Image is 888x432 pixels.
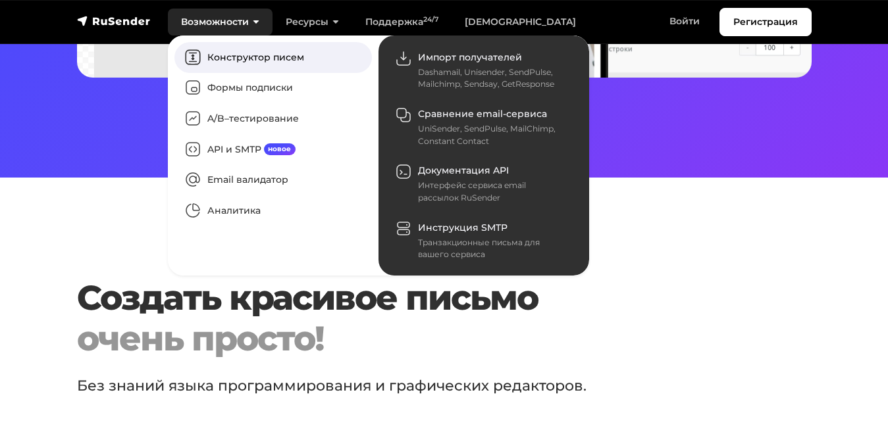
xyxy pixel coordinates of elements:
[174,42,372,73] a: Конструктор писем
[418,51,522,63] span: Импорт получателей
[385,156,583,212] a: Документация API Интерфейс сервиса email рассылок RuSender
[418,164,509,176] span: Документация API
[174,165,372,196] a: Email валидатор
[174,103,372,134] a: A/B–тестирование
[418,108,547,120] span: Сравнение email-сервиса
[168,9,273,36] a: Возможности
[264,143,296,155] span: новое
[385,99,583,155] a: Сравнение email-сервиса UniSender, SendPulse, MailChimp, Constant Contact
[77,375,777,396] p: Без знаний языка программирования и графических редакторов.
[273,9,352,36] a: Ресурсы
[352,9,452,36] a: Поддержка24/7
[174,134,372,165] a: API и SMTPновое
[423,15,438,24] sup: 24/7
[77,14,151,28] img: RuSender
[656,8,713,35] a: Войти
[77,318,812,359] div: очень просто!
[418,237,567,261] div: Транзакционные письма для вашего сервиса
[385,42,583,99] a: Импорт получателей Dashamail, Unisender, SendPulse, Mailchimp, Sendsay, GetResponse
[719,8,812,36] a: Регистрация
[452,9,589,36] a: [DEMOGRAPHIC_DATA]
[418,180,567,204] div: Интерфейс сервиса email рассылок RuSender
[418,66,567,91] div: Dashamail, Unisender, SendPulse, Mailchimp, Sendsay, GetResponse
[174,195,372,226] a: Аналитика
[77,277,812,360] h1: Создать красивое письмо
[385,212,583,269] a: Инструкция SMTP Транзакционные письма для вашего сервиса
[418,222,508,233] span: Инструкция SMTP
[174,73,372,104] a: Формы подписки
[418,123,567,147] div: UniSender, SendPulse, MailChimp, Constant Contact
